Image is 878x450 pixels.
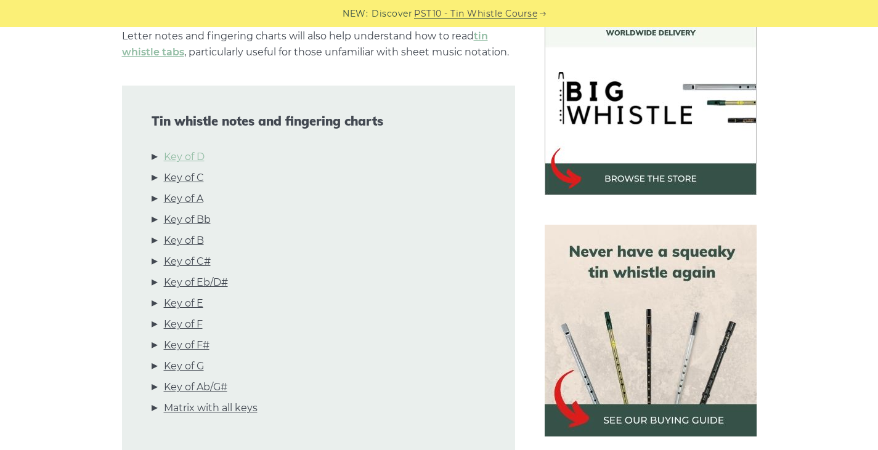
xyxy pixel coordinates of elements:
a: Key of Ab/G# [164,379,227,395]
a: Key of F# [164,337,209,353]
a: Key of C# [164,254,211,270]
a: Key of F [164,316,203,332]
span: Discover [372,7,412,21]
a: Key of G [164,358,204,374]
a: Key of Eb/D# [164,275,228,291]
a: Key of C [164,170,204,186]
span: NEW: [343,7,368,21]
span: Tin whistle notes and fingering charts [152,114,486,129]
img: tin whistle buying guide [545,225,757,436]
a: Key of B [164,233,204,249]
a: Key of A [164,191,203,207]
a: Matrix with all keys [164,400,258,416]
a: PST10 - Tin Whistle Course [414,7,537,21]
a: Key of E [164,295,203,311]
a: Key of Bb [164,212,211,228]
a: Key of D [164,149,205,165]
